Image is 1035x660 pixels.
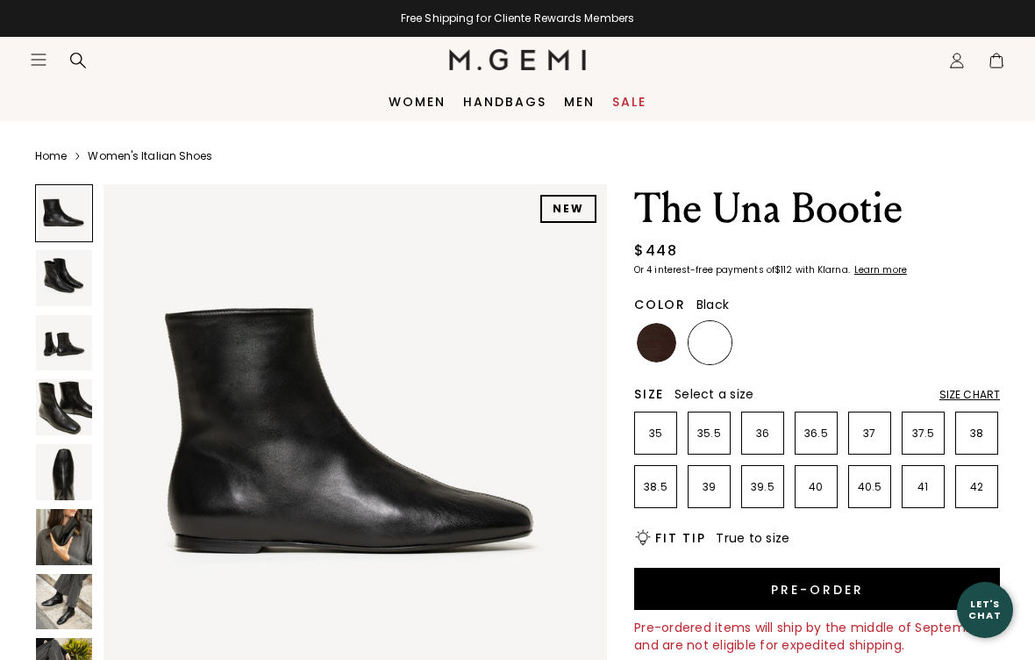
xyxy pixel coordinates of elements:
[634,298,686,312] h2: Color
[853,265,907,276] a: Learn more
[463,95,546,109] a: Handbags
[957,599,1013,621] div: Let's Chat
[742,480,783,494] p: 39.5
[634,387,664,401] h2: Size
[796,480,837,494] p: 40
[774,263,792,276] klarna-placement-style-amount: $112
[675,385,753,403] span: Select a size
[903,480,944,494] p: 41
[634,568,1000,610] button: Pre-order
[36,509,92,565] img: The Una Bootie
[635,480,676,494] p: 38.5
[612,95,646,109] a: Sale
[956,427,997,441] p: 38
[36,250,92,306] img: The Una Bootie
[903,427,944,441] p: 37.5
[634,619,1000,654] div: Pre-ordered items will ship by the middle of September and are not eligible for expedited shipping.
[796,263,853,276] klarna-placement-style-body: with Klarna
[690,323,730,362] img: Black
[716,529,789,547] span: True to size
[564,95,595,109] a: Men
[35,149,67,163] a: Home
[744,323,783,362] img: Gunmetal
[696,296,729,313] span: Black
[634,184,1000,233] h1: The Una Bootie
[634,263,774,276] klarna-placement-style-body: Or 4 interest-free payments of
[956,480,997,494] p: 42
[939,388,1000,402] div: Size Chart
[849,427,890,441] p: 37
[36,574,92,630] img: The Una Bootie
[389,95,446,109] a: Women
[36,379,92,435] img: The Una Bootie
[449,49,587,70] img: M.Gemi
[30,51,47,68] button: Open site menu
[540,195,596,223] div: NEW
[689,480,730,494] p: 39
[854,263,907,276] klarna-placement-style-cta: Learn more
[797,323,837,362] img: Light Tan
[36,444,92,500] img: The Una Bootie
[689,427,730,441] p: 35.5
[796,427,837,441] p: 36.5
[637,323,676,362] img: Chocolate
[634,240,677,262] div: $448
[36,315,92,371] img: The Una Bootie
[655,531,705,545] h2: Fit Tip
[849,480,890,494] p: 40.5
[635,427,676,441] p: 35
[742,427,783,441] p: 36
[88,149,212,163] a: Women's Italian Shoes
